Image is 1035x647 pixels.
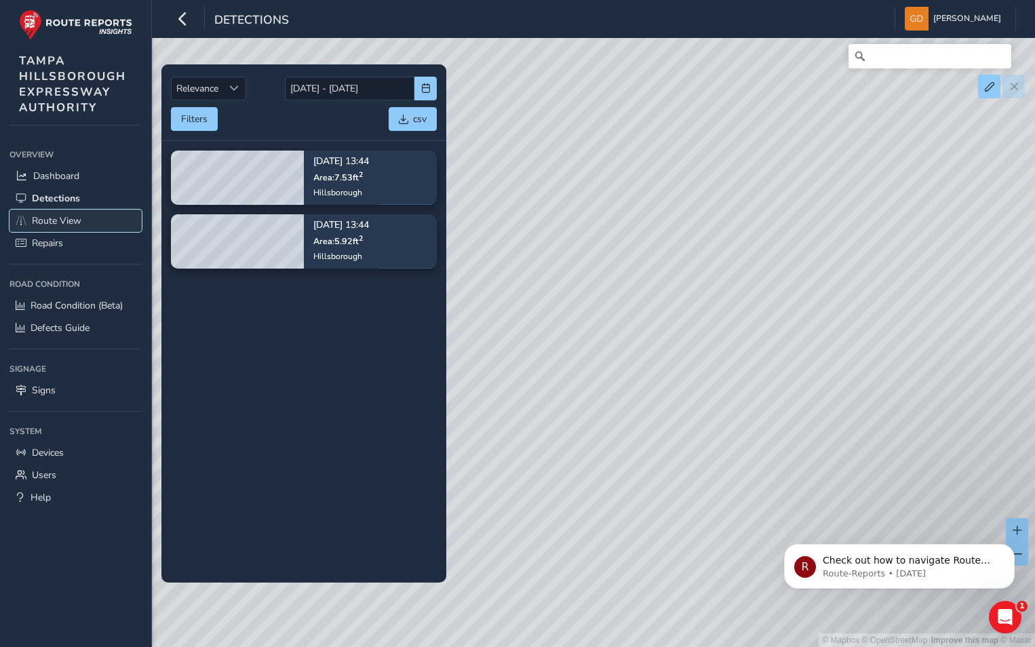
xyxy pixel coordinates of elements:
[905,7,929,31] img: diamond-layout
[214,12,289,31] span: Detections
[9,442,142,464] a: Devices
[172,77,223,100] span: Relevance
[313,251,369,262] div: Hillsborough
[9,421,142,442] div: System
[9,210,142,232] a: Route View
[933,7,1001,31] span: [PERSON_NAME]
[313,221,369,231] p: [DATE] 13:44
[389,107,437,131] button: csv
[31,299,123,312] span: Road Condition (Beta)
[33,170,79,182] span: Dashboard
[848,44,1011,68] input: Search
[764,515,1035,610] iframe: Intercom notifications message
[9,464,142,486] a: Users
[9,232,142,254] a: Repairs
[9,359,142,379] div: Signage
[9,294,142,317] a: Road Condition (Beta)
[32,237,63,250] span: Repairs
[9,486,142,509] a: Help
[32,469,56,482] span: Users
[9,144,142,165] div: Overview
[32,384,56,397] span: Signs
[9,165,142,187] a: Dashboard
[32,214,81,227] span: Route View
[313,172,363,183] span: Area: 7.53 ft
[171,107,218,131] button: Filters
[9,317,142,339] a: Defects Guide
[9,379,142,401] a: Signs
[19,9,132,40] img: rr logo
[413,113,427,125] span: csv
[313,187,369,198] div: Hillsborough
[31,321,90,334] span: Defects Guide
[32,192,80,205] span: Detections
[359,233,363,243] sup: 2
[905,7,1006,31] button: [PERSON_NAME]
[313,157,369,167] p: [DATE] 13:44
[32,446,64,459] span: Devices
[313,235,363,247] span: Area: 5.92 ft
[223,77,246,100] div: Sort by Date
[359,170,363,180] sup: 2
[1017,601,1028,612] span: 1
[9,187,142,210] a: Detections
[989,601,1021,633] iframe: Intercom live chat
[19,53,126,115] span: TAMPA HILLSBOROUGH EXPRESSWAY AUTHORITY
[9,274,142,294] div: Road Condition
[31,491,51,504] span: Help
